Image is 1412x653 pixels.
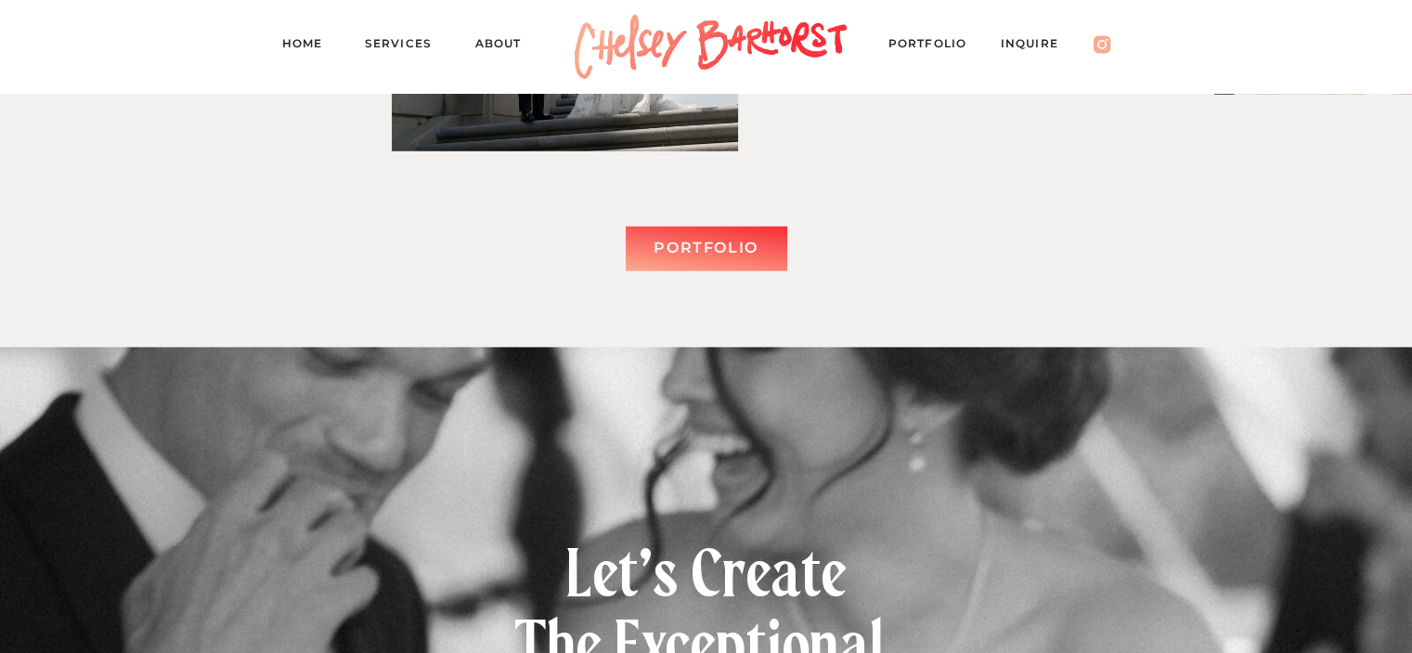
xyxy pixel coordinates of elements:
a: Portfolio [637,235,776,262]
a: PORTFOLIO [888,33,985,59]
a: Services [365,33,448,59]
a: About [475,33,539,59]
div: Let’s Create The Exceptional. [266,541,1146,611]
a: Inquire [1001,33,1077,59]
a: Home [282,33,338,59]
